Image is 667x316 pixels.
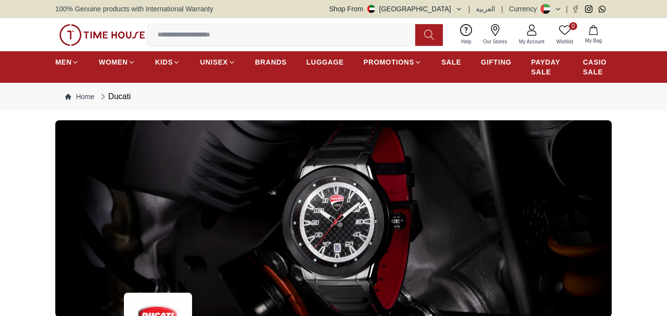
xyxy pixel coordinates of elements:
[65,92,94,102] a: Home
[469,4,471,14] span: |
[531,57,563,77] span: PAYDAY SALE
[583,53,612,81] a: CASIO SALE
[367,5,375,13] img: United Arab Emirates
[307,57,344,67] span: LUGGAGE
[477,22,513,47] a: Our Stores
[569,22,577,30] span: 0
[200,53,235,71] a: UNISEX
[566,4,568,14] span: |
[515,38,549,45] span: My Account
[329,4,463,14] button: Shop From[GEOGRAPHIC_DATA]
[479,38,511,45] span: Our Stores
[255,53,287,71] a: BRANDS
[307,53,344,71] a: LUGGAGE
[99,53,135,71] a: WOMEN
[583,57,612,77] span: CASIO SALE
[55,83,612,110] nav: Breadcrumb
[55,53,79,71] a: MEN
[98,91,130,103] div: Ducati
[481,53,511,71] a: GIFTING
[585,5,592,13] a: Instagram
[155,57,173,67] span: KIDS
[501,4,503,14] span: |
[99,57,128,67] span: WOMEN
[579,23,608,46] button: My Bag
[531,53,563,81] a: PAYDAY SALE
[572,5,579,13] a: Facebook
[255,57,287,67] span: BRANDS
[509,4,541,14] div: Currency
[155,53,180,71] a: KIDS
[59,24,145,46] img: ...
[363,57,414,67] span: PROMOTIONS
[598,5,606,13] a: Whatsapp
[200,57,228,67] span: UNISEX
[481,57,511,67] span: GIFTING
[581,37,606,44] span: My Bag
[457,38,475,45] span: Help
[441,57,461,67] span: SALE
[363,53,422,71] a: PROMOTIONS
[552,38,577,45] span: Wishlist
[476,4,495,14] button: العربية
[550,22,579,47] a: 0Wishlist
[441,53,461,71] a: SALE
[55,4,213,14] span: 100% Genuine products with International Warranty
[55,57,72,67] span: MEN
[455,22,477,47] a: Help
